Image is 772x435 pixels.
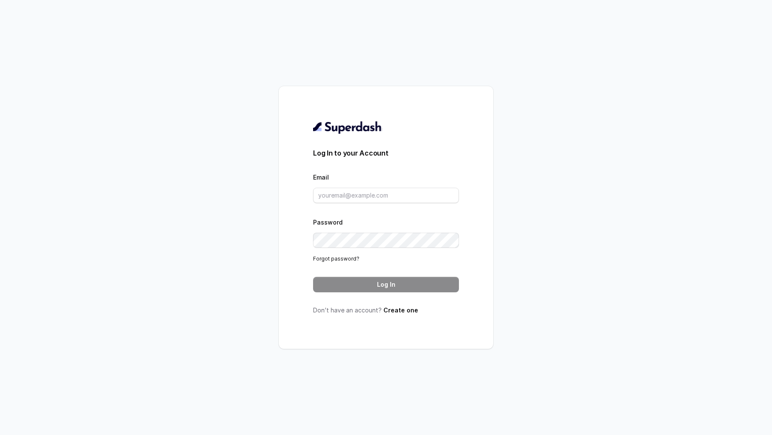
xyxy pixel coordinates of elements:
p: Don’t have an account? [313,306,459,315]
a: Create one [383,306,418,314]
img: light.svg [313,120,382,134]
button: Log In [313,277,459,292]
h3: Log In to your Account [313,148,459,158]
a: Forgot password? [313,255,359,262]
input: youremail@example.com [313,188,459,203]
label: Password [313,219,343,226]
label: Email [313,174,329,181]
